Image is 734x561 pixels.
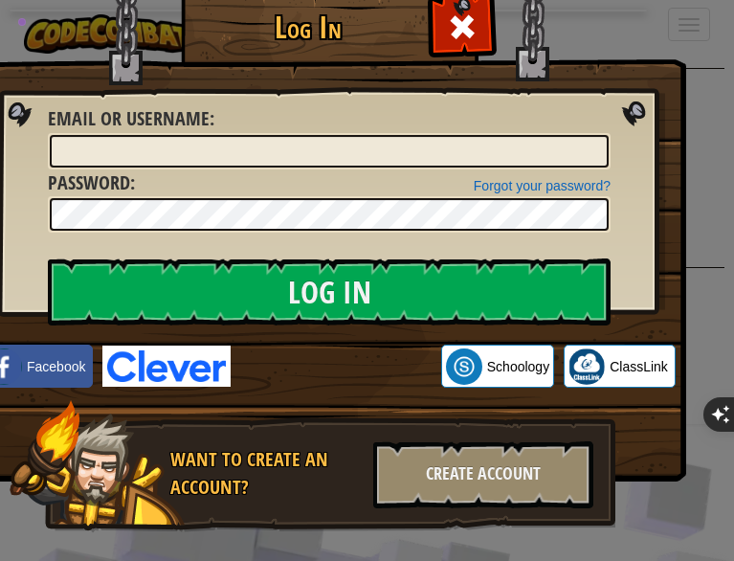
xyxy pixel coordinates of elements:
label: : [48,169,135,197]
img: schoology.png [446,348,482,385]
input: Log In [48,258,611,325]
img: classlink-logo-small.png [568,348,605,385]
div: Create Account [373,441,593,508]
label: : [48,105,214,133]
span: Facebook [27,357,85,376]
span: Password [48,169,130,195]
span: ClassLink [610,357,668,376]
span: Schoology [487,357,549,376]
iframe: Sign in with Google Button [231,346,441,388]
div: Want to create an account? [170,446,362,501]
span: Email or Username [48,105,210,131]
img: clever-logo-blue.png [102,346,231,387]
a: Forgot your password? [474,178,611,193]
h1: Log In [186,11,430,44]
